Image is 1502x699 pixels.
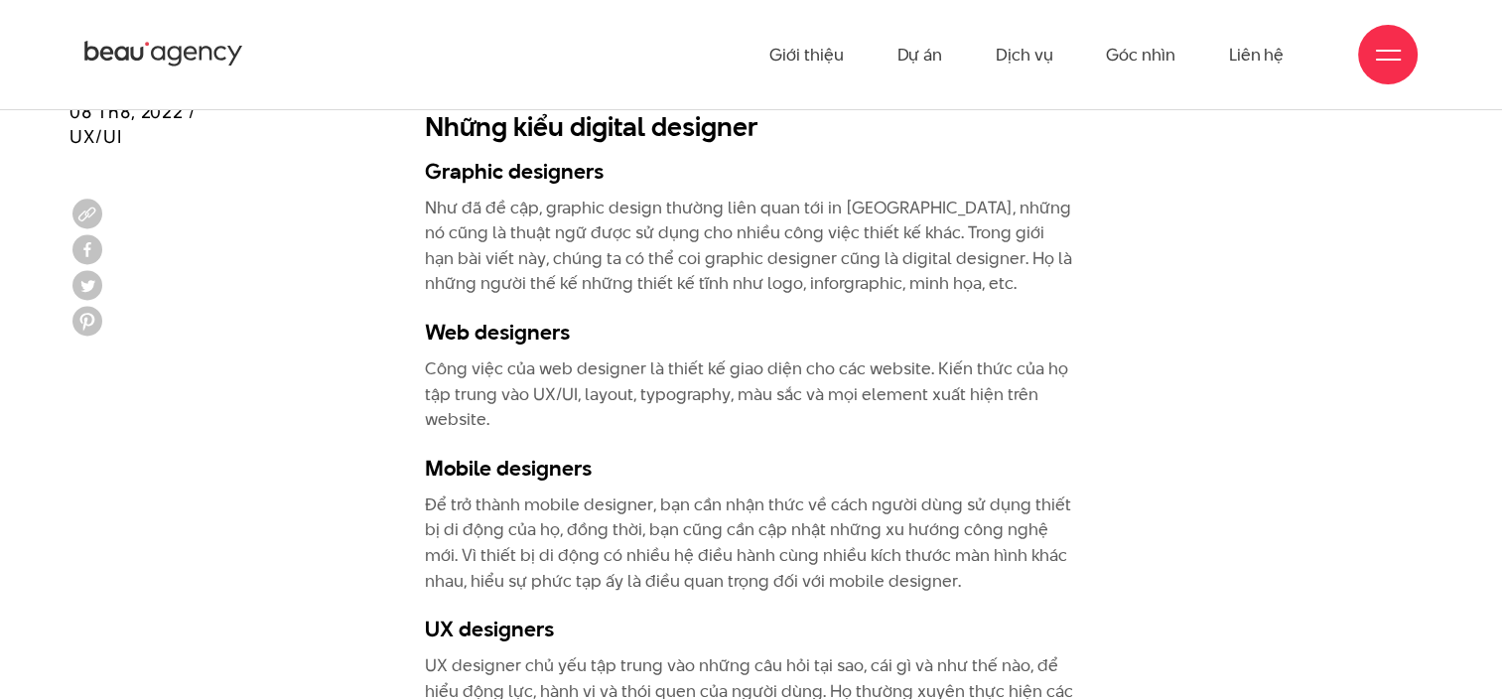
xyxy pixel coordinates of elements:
[425,614,1077,643] h3: UX designers
[425,453,1077,483] h3: Mobile designers
[425,156,1077,186] h3: Graphic designers
[425,317,1077,347] h3: Web designers
[425,492,1077,594] p: Để trở thành mobile designer, bạn cần nhận thức về cách người dùng sử dụng thiết bị di động của h...
[425,108,1077,146] h2: Những kiểu digital designer
[425,356,1077,433] p: Công việc của web designer là thiết kế giao diện cho các website. Kiến thức của họ tập trung vào ...
[69,99,197,149] span: 08 Th8, 2022 / UX/UI
[425,196,1077,297] p: Như đã đề cập, graphic design thường liên quan tới in [GEOGRAPHIC_DATA], những nó cũng là thuật n...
